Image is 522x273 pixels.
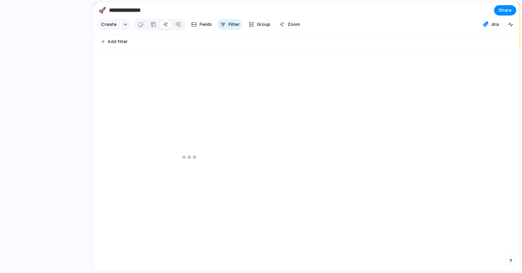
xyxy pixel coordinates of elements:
span: Filter [229,21,240,28]
button: Share [494,5,516,16]
button: 🚀 [97,5,108,16]
div: 🚀 [98,6,106,15]
span: Create [101,21,117,28]
span: Share [499,7,512,14]
button: Group [245,19,274,30]
button: Zoom [277,19,303,30]
button: Create [97,19,120,30]
button: Fields [188,19,215,30]
button: Jira [480,19,502,30]
span: Zoom [288,21,300,28]
span: Fields [200,21,212,28]
button: Filter [217,19,242,30]
span: Jira [491,21,499,28]
span: Add filter [108,39,128,45]
button: Add filter [97,37,132,47]
span: Group [257,21,270,28]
